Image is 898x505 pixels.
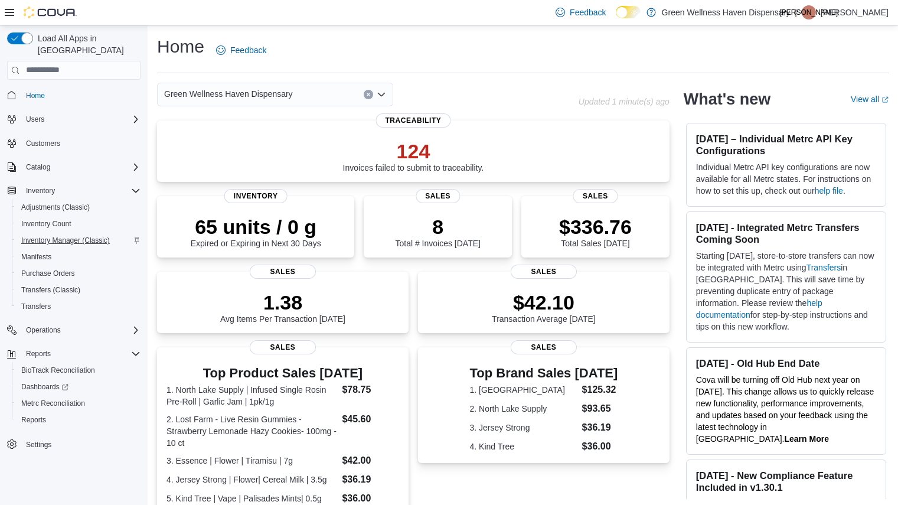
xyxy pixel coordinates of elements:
a: Customers [21,136,65,151]
button: Customers [2,135,145,152]
span: Sales [250,265,316,279]
input: Dark Mode [616,6,641,18]
span: Reports [26,349,51,359]
span: Sales [511,265,577,279]
button: Users [2,111,145,128]
span: Operations [21,323,141,337]
a: Dashboards [12,379,145,395]
p: [PERSON_NAME] [821,5,889,19]
a: help file [815,186,843,196]
a: Adjustments (Classic) [17,200,94,214]
dt: 4. Jersey Strong | Flower| Cereal Milk | 3.5g [166,474,337,486]
span: Green Wellness Haven Dispensary [164,87,293,101]
span: Sales [573,189,618,203]
dd: $36.19 [582,421,618,435]
span: Feedback [570,6,606,18]
span: Operations [26,325,61,335]
span: Customers [26,139,60,148]
button: Manifests [12,249,145,265]
div: Expired or Expiring in Next 30 Days [191,215,321,248]
button: Adjustments (Classic) [12,199,145,216]
p: $336.76 [559,215,632,239]
span: Inventory [224,189,288,203]
span: Metrc Reconciliation [17,396,141,410]
span: Load All Apps in [GEOGRAPHIC_DATA] [33,32,141,56]
span: Manifests [21,252,51,262]
button: Home [2,87,145,104]
span: Dashboards [21,382,68,392]
span: Sales [416,189,460,203]
a: Feedback [211,38,271,62]
span: Transfers [17,299,141,314]
button: Transfers (Classic) [12,282,145,298]
dt: 3. Essence | Flower | Tiramisu | 7g [166,455,337,467]
span: Settings [21,436,141,451]
span: Reports [17,413,141,427]
dd: $45.60 [342,412,399,426]
p: 124 [343,139,484,163]
span: Inventory Count [17,217,141,231]
dt: 1. North Lake Supply | Infused Single Rosin Pre-Roll | Garlic Jam | 1pk/1g [166,384,337,408]
button: Purchase Orders [12,265,145,282]
a: Transfers (Classic) [17,283,85,297]
span: [PERSON_NAME] [780,5,838,19]
p: Individual Metrc API key configurations are now available for all Metrc states. For instructions ... [696,161,876,197]
span: Adjustments (Classic) [21,203,90,212]
div: Total Sales [DATE] [559,215,632,248]
a: Inventory Manager (Classic) [17,233,115,247]
button: Metrc Reconciliation [12,395,145,412]
a: Transfers [17,299,55,314]
span: Purchase Orders [17,266,141,281]
h3: [DATE] - New Compliance Feature Included in v1.30.1 [696,470,876,493]
div: Transaction Average [DATE] [492,291,596,324]
span: Home [21,88,141,103]
p: 65 units / 0 g [191,215,321,239]
span: Traceability [375,113,450,128]
dd: $36.00 [582,439,618,454]
span: Inventory Count [21,219,71,229]
p: Green Wellness Haven Dispensary [662,5,791,19]
span: Reports [21,415,46,425]
span: Reports [21,347,141,361]
span: Catalog [26,162,50,172]
span: Feedback [230,44,266,56]
img: Cova [24,6,77,18]
span: Transfers (Classic) [17,283,141,297]
p: $42.10 [492,291,596,314]
dd: $78.75 [342,383,399,397]
dt: 2. North Lake Supply [470,403,577,415]
button: Operations [2,322,145,338]
button: Inventory Count [12,216,145,232]
span: Sales [250,340,316,354]
h3: [DATE] - Integrated Metrc Transfers Coming Soon [696,221,876,245]
button: Users [21,112,49,126]
button: Reports [21,347,55,361]
button: Catalog [2,159,145,175]
p: Starting [DATE], store-to-store transfers can now be integrated with Metrc using in [GEOGRAPHIC_D... [696,250,876,333]
span: Home [26,91,45,100]
button: Transfers [12,298,145,315]
h1: Home [157,35,204,58]
a: View allExternal link [851,95,889,104]
dd: $36.19 [342,473,399,487]
span: Users [26,115,44,124]
span: Inventory Manager (Classic) [21,236,110,245]
span: BioTrack Reconciliation [21,366,95,375]
dd: $125.32 [582,383,618,397]
span: Metrc Reconciliation [21,399,85,408]
a: Learn More [784,434,828,444]
a: Purchase Orders [17,266,80,281]
p: Updated 1 minute(s) ago [579,97,670,106]
span: Transfers (Classic) [21,285,80,295]
a: help documentation [696,298,822,320]
button: Catalog [21,160,55,174]
span: Sales [511,340,577,354]
span: Dashboards [17,380,141,394]
a: BioTrack Reconciliation [17,363,100,377]
button: Clear input [364,90,373,99]
span: Users [21,112,141,126]
a: Transfers [806,263,841,272]
button: Settings [2,435,145,452]
dd: $42.00 [342,454,399,468]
